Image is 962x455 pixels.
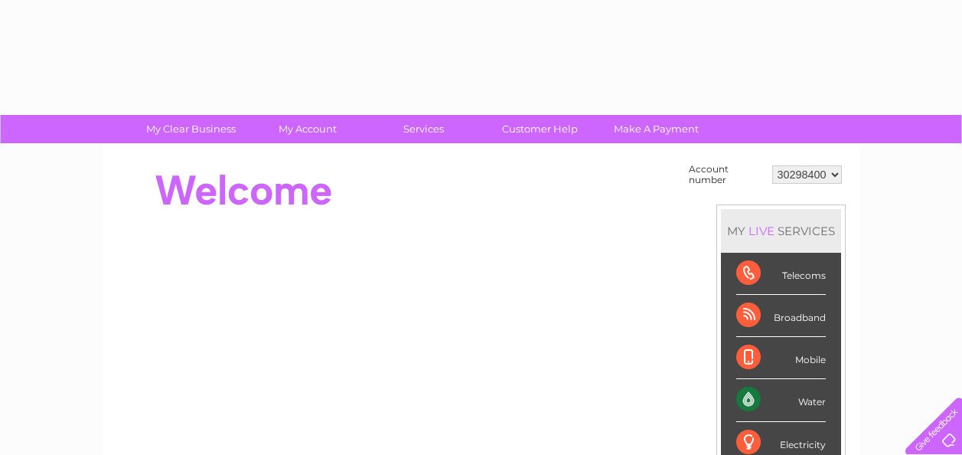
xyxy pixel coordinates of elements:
a: Customer Help [477,115,603,143]
div: MY SERVICES [721,209,841,253]
a: My Account [244,115,370,143]
div: Water [736,379,826,421]
td: Account number [685,160,768,189]
a: My Clear Business [128,115,254,143]
a: Services [360,115,487,143]
a: Make A Payment [593,115,719,143]
div: LIVE [745,224,778,238]
div: Mobile [736,337,826,379]
div: Broadband [736,295,826,337]
div: Telecoms [736,253,826,295]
